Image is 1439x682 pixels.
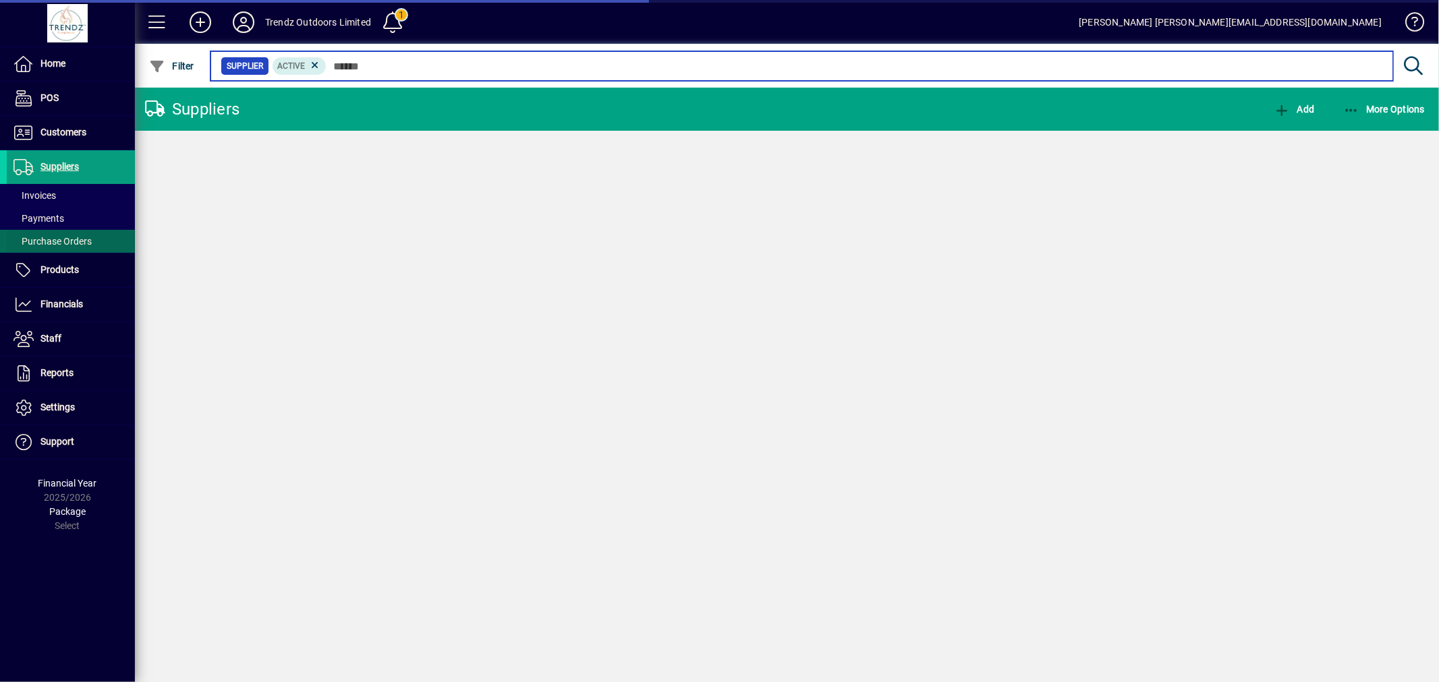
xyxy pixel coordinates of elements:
[7,322,135,356] a: Staff
[40,402,75,412] span: Settings
[1395,3,1422,46] a: Knowledge Base
[7,82,135,115] a: POS
[1270,97,1318,121] button: Add
[40,127,86,137] span: Customers
[40,161,79,172] span: Suppliers
[1340,97,1429,121] button: More Options
[7,391,135,425] a: Settings
[145,98,239,120] div: Suppliers
[40,333,61,344] span: Staff
[7,425,135,459] a: Support
[273,57,327,75] mat-chip: Activation Status: Active
[7,356,135,390] a: Reports
[40,58,65,69] span: Home
[49,506,86,517] span: Package
[7,207,135,230] a: Payments
[13,190,56,201] span: Invoices
[1343,104,1426,115] span: More Options
[13,213,64,224] span: Payments
[40,299,83,309] span: Financials
[146,54,198,78] button: Filter
[38,478,97,489] span: Financial Year
[7,253,135,287] a: Products
[40,367,74,378] span: Reports
[40,436,74,447] span: Support
[7,184,135,207] a: Invoices
[1079,11,1382,33] div: [PERSON_NAME] [PERSON_NAME][EMAIL_ADDRESS][DOMAIN_NAME]
[149,61,194,71] span: Filter
[13,236,92,247] span: Purchase Orders
[7,288,135,321] a: Financials
[278,61,306,71] span: Active
[7,230,135,253] a: Purchase Orders
[40,264,79,275] span: Products
[40,92,59,103] span: POS
[7,116,135,150] a: Customers
[227,59,263,73] span: Supplier
[222,10,265,34] button: Profile
[265,11,371,33] div: Trendz Outdoors Limited
[1274,104,1314,115] span: Add
[7,47,135,81] a: Home
[179,10,222,34] button: Add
